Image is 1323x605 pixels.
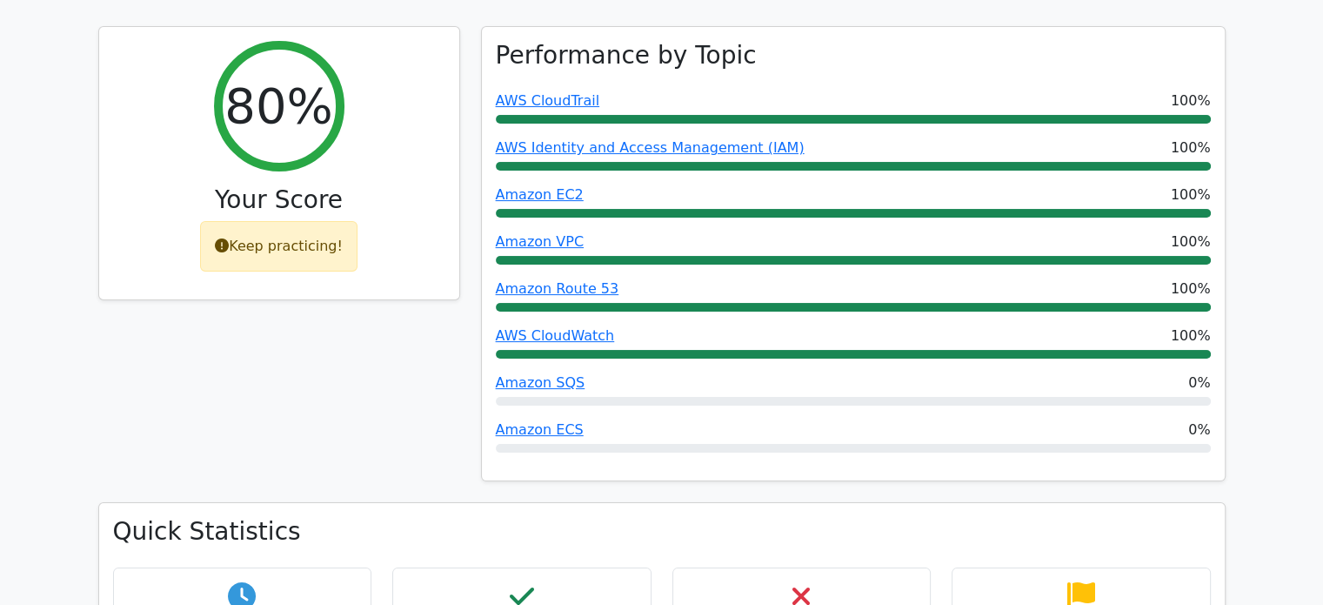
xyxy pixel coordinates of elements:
[1171,279,1211,299] span: 100%
[1171,232,1211,252] span: 100%
[496,92,600,109] a: AWS CloudTrail
[1171,185,1211,205] span: 100%
[113,517,1211,547] h3: Quick Statistics
[496,280,619,297] a: Amazon Route 53
[113,185,445,215] h3: Your Score
[1171,326,1211,346] span: 100%
[496,41,757,71] h3: Performance by Topic
[496,421,584,438] a: Amazon ECS
[496,327,615,344] a: AWS CloudWatch
[496,233,585,250] a: Amazon VPC
[1188,420,1210,440] span: 0%
[496,374,585,391] a: Amazon SQS
[200,221,357,272] div: Keep practicing!
[496,186,584,203] a: Amazon EC2
[1171,91,1211,111] span: 100%
[1188,373,1210,393] span: 0%
[496,139,805,156] a: AWS Identity and Access Management (IAM)
[1171,138,1211,158] span: 100%
[224,77,332,135] h2: 80%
